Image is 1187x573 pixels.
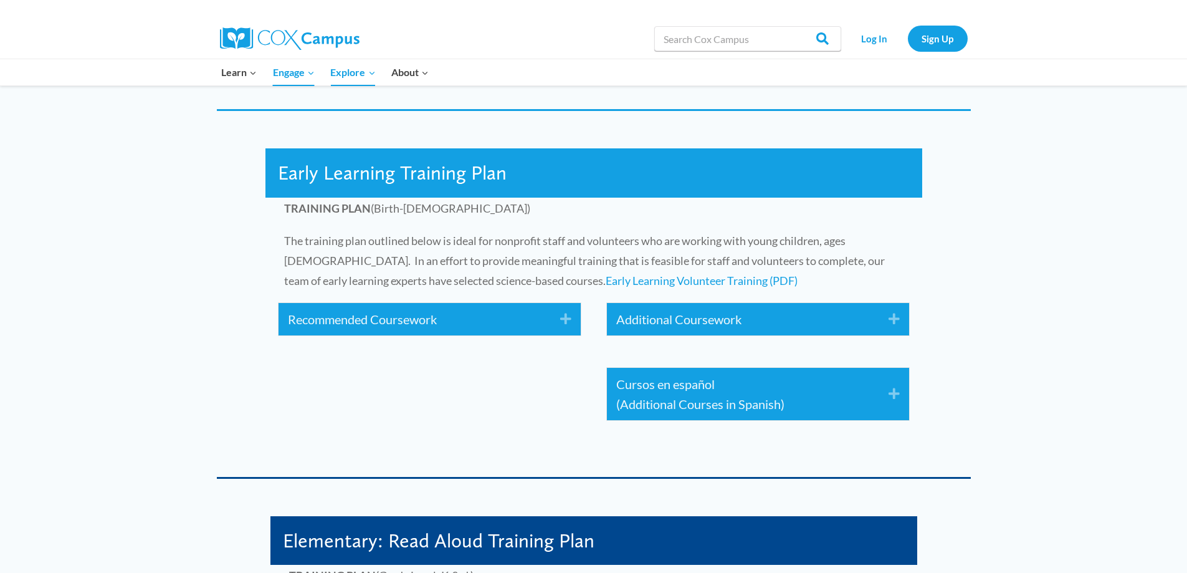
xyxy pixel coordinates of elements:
[323,59,384,85] button: Child menu of Explore
[220,27,360,50] img: Cox Campus
[908,26,968,51] a: Sign Up
[616,374,870,414] a: Cursos en español(Additional Courses in Spanish)
[847,26,968,51] nav: Secondary Navigation
[654,26,841,51] input: Search Cox Campus
[606,274,798,287] a: Early Learning Volunteer Training (PDF)
[616,309,870,329] a: Additional Coursework
[383,59,437,85] button: Child menu of About
[288,309,541,329] a: Recommended Coursework
[847,26,902,51] a: Log In
[214,59,437,85] nav: Primary Navigation
[214,59,265,85] button: Child menu of Learn
[265,59,323,85] button: Child menu of Engage
[284,201,371,215] strong: TRAINING PLAN
[284,234,885,287] span: The training plan outlined below is ideal for nonprofit staff and volunteers who are working with...
[283,529,594,552] span: Elementary: Read Aloud Training Plan
[278,161,507,185] span: Early Learning Training Plan
[284,201,530,215] span: (Birth-[DEMOGRAPHIC_DATA])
